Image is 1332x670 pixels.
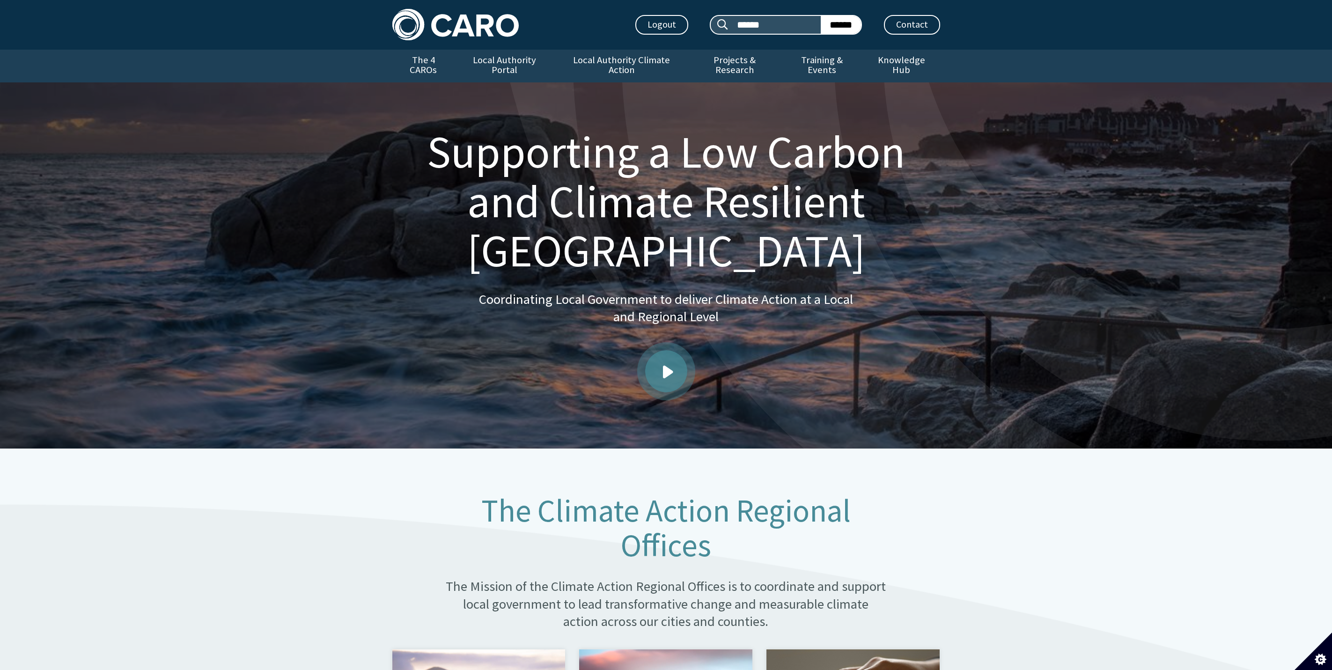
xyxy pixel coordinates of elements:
a: Knowledge Hub [863,50,940,82]
a: Contact [884,15,940,35]
a: The 4 CAROs [392,50,455,82]
a: Projects & Research [688,50,781,82]
img: Caro logo [392,9,519,40]
p: The Mission of the Climate Action Regional Offices is to coordinate and support local government ... [445,578,887,630]
h1: Supporting a Low Carbon and Climate Resilient [GEOGRAPHIC_DATA] [404,127,929,276]
h1: The Climate Action Regional Offices [445,493,887,563]
a: Local Authority Portal [455,50,555,82]
a: Play video [645,350,687,392]
a: Logout [635,15,688,35]
a: Training & Events [781,50,863,82]
p: Coordinating Local Government to deliver Climate Action at a Local and Regional Level [479,291,854,326]
a: Local Authority Climate Action [555,50,688,82]
button: Set cookie preferences [1295,633,1332,670]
